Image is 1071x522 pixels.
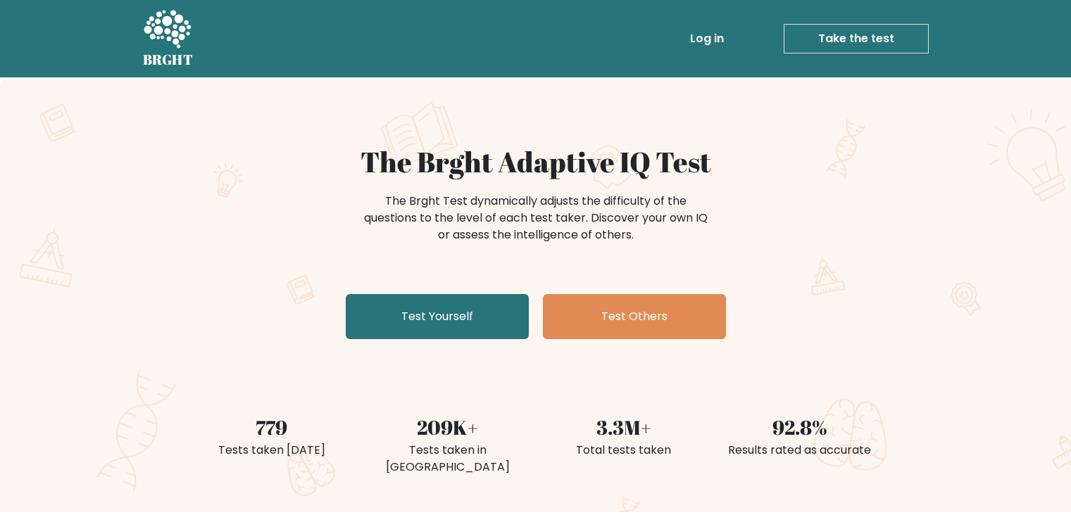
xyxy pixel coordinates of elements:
a: BRGHT [143,6,194,72]
div: The Brght Test dynamically adjusts the difficulty of the questions to the level of each test take... [360,193,712,243]
a: Test Others [543,294,726,339]
div: Tests taken in [GEOGRAPHIC_DATA] [368,442,527,476]
a: Test Yourself [346,294,529,339]
div: Total tests taken [544,442,703,459]
div: 209K+ [368,412,527,442]
div: Results rated as accurate [720,442,879,459]
h1: The Brght Adaptive IQ Test [192,145,879,179]
div: 779 [192,412,351,442]
a: Take the test [784,24,929,53]
h5: BRGHT [143,51,194,68]
div: 92.8% [720,412,879,442]
div: Tests taken [DATE] [192,442,351,459]
div: 3.3M+ [544,412,703,442]
a: Log in [684,25,729,53]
